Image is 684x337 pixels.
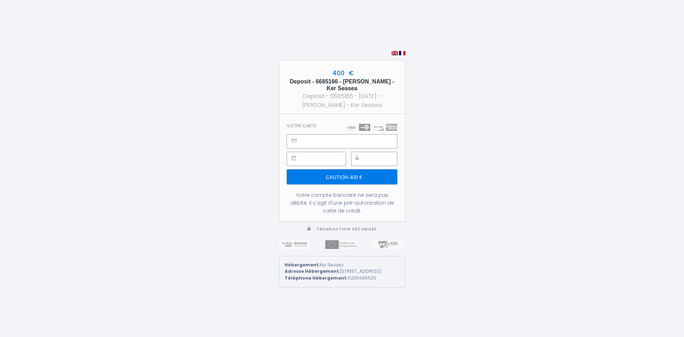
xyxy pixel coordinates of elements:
div: 0255995625 [285,275,400,282]
strong: Téléphone Hébergement: [285,275,348,281]
div: Ker Seasea [285,262,400,269]
img: fr.png [399,51,405,55]
h5: Deposit - 6685166 - [PERSON_NAME] - Ker Seasea [286,78,399,92]
input: Caution 400 € [287,169,397,184]
strong: Adresse Hébergement: [285,268,340,274]
iframe: Secure payment input frame [367,152,397,165]
img: carts.png [346,124,397,131]
span: 400 € [331,69,354,77]
iframe: Secure payment input frame [303,152,345,165]
div: [STREET_ADDRESS] [285,268,400,275]
div: Deposit - 6685166 - [DATE] - [PERSON_NAME] - Ker Seasea [286,92,399,109]
img: en.png [392,51,398,55]
h3: Votre carte [287,123,316,128]
iframe: Secure payment input frame [303,135,397,148]
strong: Hébergement: [285,262,320,268]
div: Votre compte bancaire ne sera pas débité. Il s'agit d'une pré-autorisation de carte de crédit. [287,191,397,215]
span: Transaction sécurisée [316,226,377,232]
